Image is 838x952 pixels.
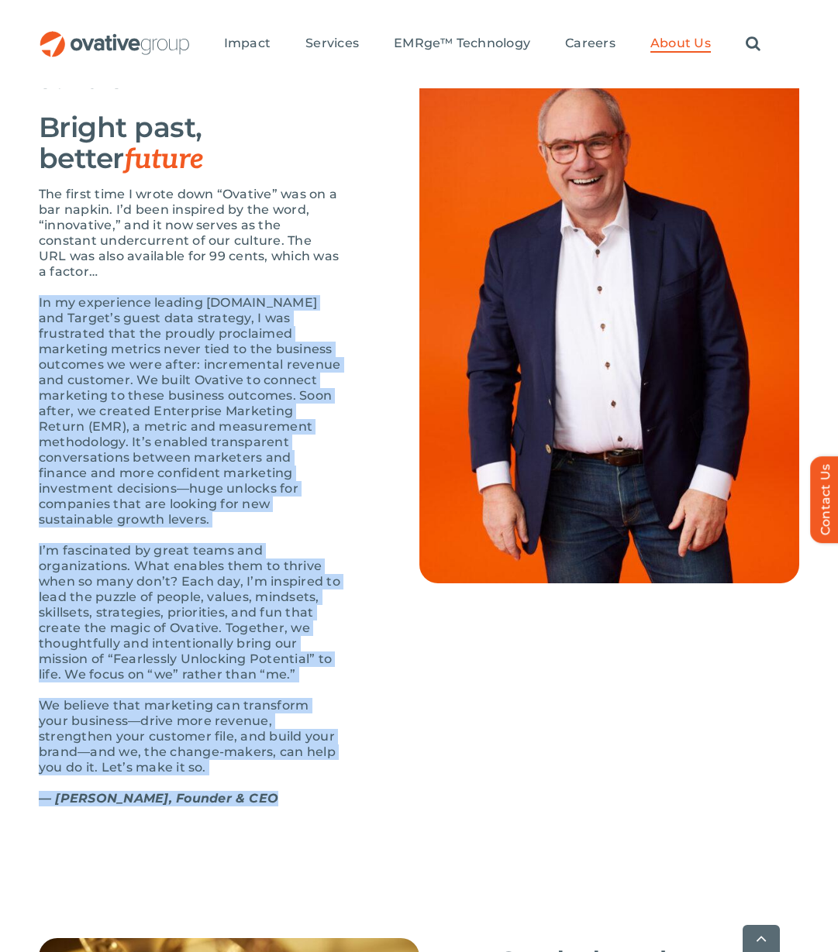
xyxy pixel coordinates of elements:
[394,36,530,51] span: EMRge™ Technology
[39,791,278,806] strong: — [PERSON_NAME], Founder & CEO
[305,36,359,53] a: Services
[39,29,191,44] a: OG_Full_horizontal_RGB
[224,36,271,51] span: Impact
[305,36,359,51] span: Services
[224,36,271,53] a: Impact
[565,36,616,51] span: Careers
[650,36,711,53] a: About Us
[650,36,711,51] span: About Us
[394,36,530,53] a: EMRge™ Technology
[124,143,204,177] span: future
[39,187,342,280] p: The first time I wrote down “Ovative” was on a bar napkin. I’d been inspired by the word, “innova...
[419,66,800,584] img: About Us – Our Story
[39,295,342,528] p: In my experience leading [DOMAIN_NAME] and Target’s guest data strategy, I was frustrated that th...
[224,19,760,69] nav: Menu
[39,543,342,682] p: I’m fascinated by great teams and organizations. What enables them to thrive when so many don’t? ...
[565,36,616,53] a: Careers
[39,112,342,175] h3: Bright past, better
[39,698,342,775] p: We believe that marketing can transform your business—drive more revenue, strengthen your custome...
[746,36,760,53] a: Search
